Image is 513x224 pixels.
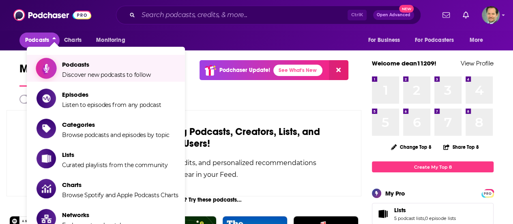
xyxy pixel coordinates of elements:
[483,190,492,196] a: PRO
[443,139,479,155] button: Share Top 8
[394,207,456,214] a: Lists
[464,33,494,48] button: open menu
[461,59,494,67] a: View Profile
[483,190,492,196] span: PRO
[62,181,178,189] span: Charts
[62,61,151,68] span: Podcasts
[19,62,62,80] span: My Feed
[399,5,414,13] span: New
[90,33,135,48] button: open menu
[64,35,82,46] span: Charts
[25,35,49,46] span: Podcasts
[62,71,151,78] span: Discover new podcasts to follow
[116,6,421,24] div: Search podcasts, credits, & more...
[19,62,62,87] a: My Feed
[219,67,270,74] p: Podchaser Update!
[19,95,126,104] a: New Releases & Guests Only
[13,7,91,23] img: Podchaser - Follow, Share and Rate Podcasts
[470,35,483,46] span: More
[482,6,500,24] button: Show profile menu
[348,10,367,20] span: Ctrl K
[96,35,125,46] span: Monitoring
[138,9,348,22] input: Search podcasts, credits, & more...
[62,91,161,98] span: Episodes
[62,121,170,128] span: Categories
[62,211,138,219] span: Networks
[273,65,322,76] a: See What's New
[482,6,500,24] span: Logged in as dean11209
[62,131,170,139] span: Browse podcasts and episodes by topic
[372,161,494,172] a: Create My Top 8
[482,6,500,24] img: User Profile
[377,13,410,17] span: Open Advanced
[385,189,405,197] div: My Pro
[394,207,406,214] span: Lists
[368,35,400,46] span: For Business
[6,196,361,203] div: Not sure who to follow? Try these podcasts...
[415,35,454,46] span: For Podcasters
[62,151,167,159] span: Lists
[459,8,472,22] a: Show notifications dropdown
[425,215,456,221] a: 0 episode lists
[62,161,167,169] span: Curated playlists from the community
[439,8,453,22] a: Show notifications dropdown
[424,215,425,221] span: ,
[59,33,86,48] a: Charts
[373,10,414,20] button: Open AdvancedNew
[362,33,410,48] button: open menu
[62,191,178,199] span: Browse Spotify and Apple Podcasts Charts
[386,142,436,152] button: Change Top 8
[372,59,436,67] a: Welcome dean11209!
[19,33,60,48] button: close menu
[394,215,424,221] a: 5 podcast lists
[410,33,466,48] button: open menu
[375,208,391,220] a: Lists
[62,101,161,109] span: Listen to episodes from any podcast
